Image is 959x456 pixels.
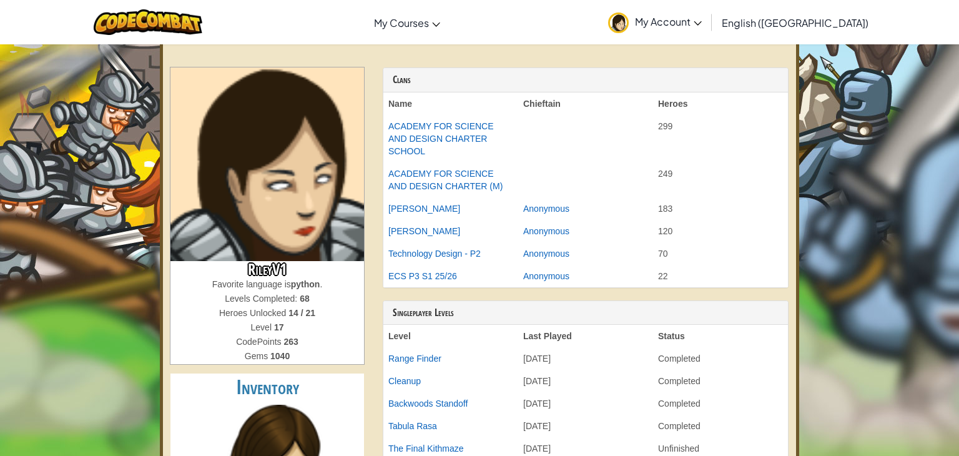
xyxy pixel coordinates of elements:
[602,2,708,42] a: My Account
[653,392,788,415] td: Completed
[236,337,283,347] span: CodePoints
[283,337,298,347] strong: 263
[383,92,518,115] th: Name
[388,204,460,214] a: [PERSON_NAME]
[653,162,788,197] td: 249
[320,279,322,289] span: .
[374,16,429,29] span: My Courses
[388,399,468,409] a: Backwoods Standoff
[388,421,437,431] a: Tabula Rasa
[653,220,788,242] td: 120
[722,16,868,29] span: English ([GEOGRAPHIC_DATA])
[518,392,653,415] td: [DATE]
[368,6,446,39] a: My Courses
[388,376,421,386] a: Cleanup
[653,92,788,115] th: Heroes
[653,115,788,162] td: 299
[291,279,320,289] strong: python
[653,265,788,287] td: 22
[523,249,569,259] a: Anonymous
[388,226,460,236] a: [PERSON_NAME]
[170,374,364,402] h2: Inventory
[393,307,779,319] h3: Singleplayer Levels
[245,351,270,361] span: Gems
[94,9,203,35] img: CodeCombat logo
[518,325,653,347] th: Last Played
[225,294,300,304] span: Levels Completed:
[653,415,788,437] td: Completed
[274,322,284,332] strong: 17
[388,444,464,454] a: The Final Kithmaze
[300,294,310,304] strong: 68
[653,347,788,370] td: Completed
[653,325,788,347] th: Status
[288,308,315,318] strong: 14 / 21
[251,322,274,332] span: Level
[212,279,291,289] span: Favorite language is
[170,261,364,278] h3: RileyV1
[523,271,569,281] a: Anonymous
[393,74,779,86] h3: Clans
[388,249,481,259] a: Technology Design - P2
[608,12,629,33] img: avatar
[523,204,569,214] a: Anonymous
[388,169,503,191] a: ACADEMY FOR SCIENCE AND DESIGN CHARTER (M)
[653,197,788,220] td: 183
[716,6,875,39] a: English ([GEOGRAPHIC_DATA])
[383,325,518,347] th: Level
[518,347,653,370] td: [DATE]
[523,226,569,236] a: Anonymous
[388,121,494,156] a: ACADEMY FOR SCIENCE AND DESIGN CHARTER SCHOOL
[518,370,653,392] td: [DATE]
[653,242,788,265] td: 70
[270,351,290,361] strong: 1040
[388,354,441,364] a: Range Finder
[518,92,653,115] th: Chieftain
[219,308,288,318] span: Heroes Unlocked
[653,370,788,392] td: Completed
[635,15,702,28] span: My Account
[388,271,457,281] a: ECS P3 S1 25/26
[518,415,653,437] td: [DATE]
